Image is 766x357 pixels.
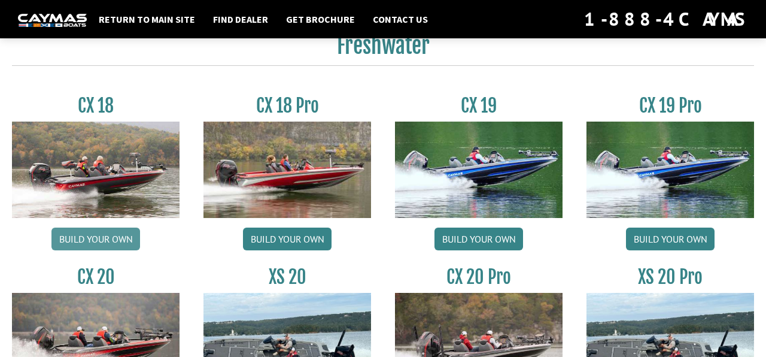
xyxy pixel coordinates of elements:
img: CX-18SS_thumbnail.jpg [203,122,371,218]
img: white-logo-c9c8dbefe5ff5ceceb0f0178aa75bf4bb51f6bca0971e226c86eb53dfe498488.png [18,14,87,26]
a: Build your own [434,228,523,250]
img: CX19_thumbnail.jpg [395,122,563,218]
h3: XS 20 Pro [586,266,754,288]
h3: CX 18 Pro [203,95,371,117]
a: Build your own [51,228,140,250]
h3: XS 20 [203,266,371,288]
a: Contact Us [367,11,434,27]
div: 1-888-4CAYMAS [584,6,748,32]
a: Get Brochure [280,11,361,27]
a: Build your own [243,228,332,250]
img: CX-18S_thumbnail.jpg [12,122,180,218]
h2: Freshwater [12,32,754,66]
img: CX19_thumbnail.jpg [586,122,754,218]
h3: CX 18 [12,95,180,117]
a: Build your own [626,228,715,250]
h3: CX 20 Pro [395,266,563,288]
h3: CX 19 [395,95,563,117]
a: Return to main site [93,11,201,27]
h3: CX 19 Pro [586,95,754,117]
h3: CX 20 [12,266,180,288]
a: Find Dealer [207,11,274,27]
